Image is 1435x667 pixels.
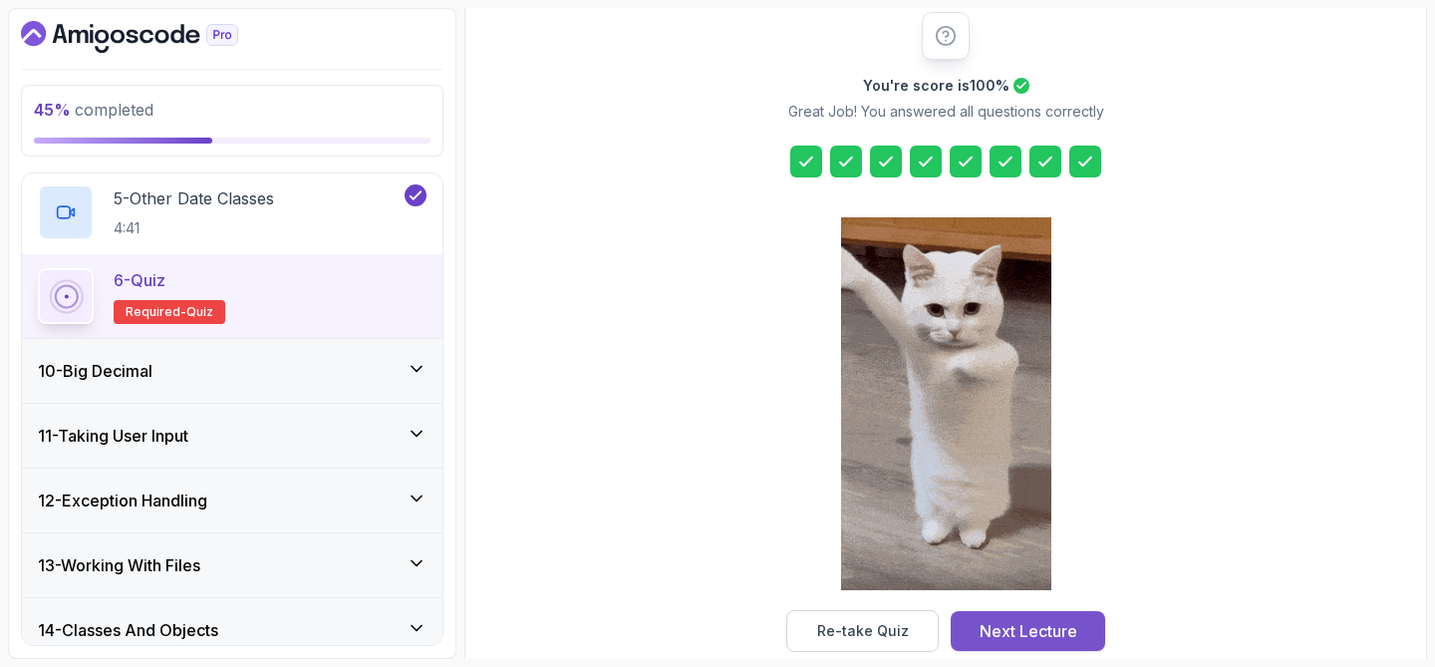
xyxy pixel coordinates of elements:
button: Next Lecture [951,611,1105,651]
button: 10-Big Decimal [22,339,442,403]
button: 14-Classes And Objects [22,598,442,662]
button: 6-QuizRequired-quiz [38,268,427,324]
button: 12-Exception Handling [22,469,442,532]
p: Great Job! You answered all questions correctly [788,102,1104,122]
button: Re-take Quiz [786,610,939,652]
h2: You're score is 100 % [863,76,1009,96]
p: 4:41 [114,218,274,238]
span: Required- [126,304,186,320]
h3: 13 - Working With Files [38,553,200,577]
button: 5-Other Date Classes4:41 [38,184,427,240]
button: 13-Working With Files [22,533,442,597]
h3: 12 - Exception Handling [38,489,207,512]
img: cool-cat [841,217,1051,590]
button: 11-Taking User Input [22,404,442,468]
span: quiz [186,304,213,320]
h3: 11 - Taking User Input [38,424,188,448]
p: 6 - Quiz [114,268,165,292]
span: 45 % [34,100,71,120]
span: completed [34,100,153,120]
div: Re-take Quiz [817,621,909,641]
div: Next Lecture [980,619,1077,643]
a: Dashboard [21,21,284,53]
h3: 10 - Big Decimal [38,359,152,383]
p: 5 - Other Date Classes [114,186,274,210]
h3: 14 - Classes And Objects [38,618,218,642]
